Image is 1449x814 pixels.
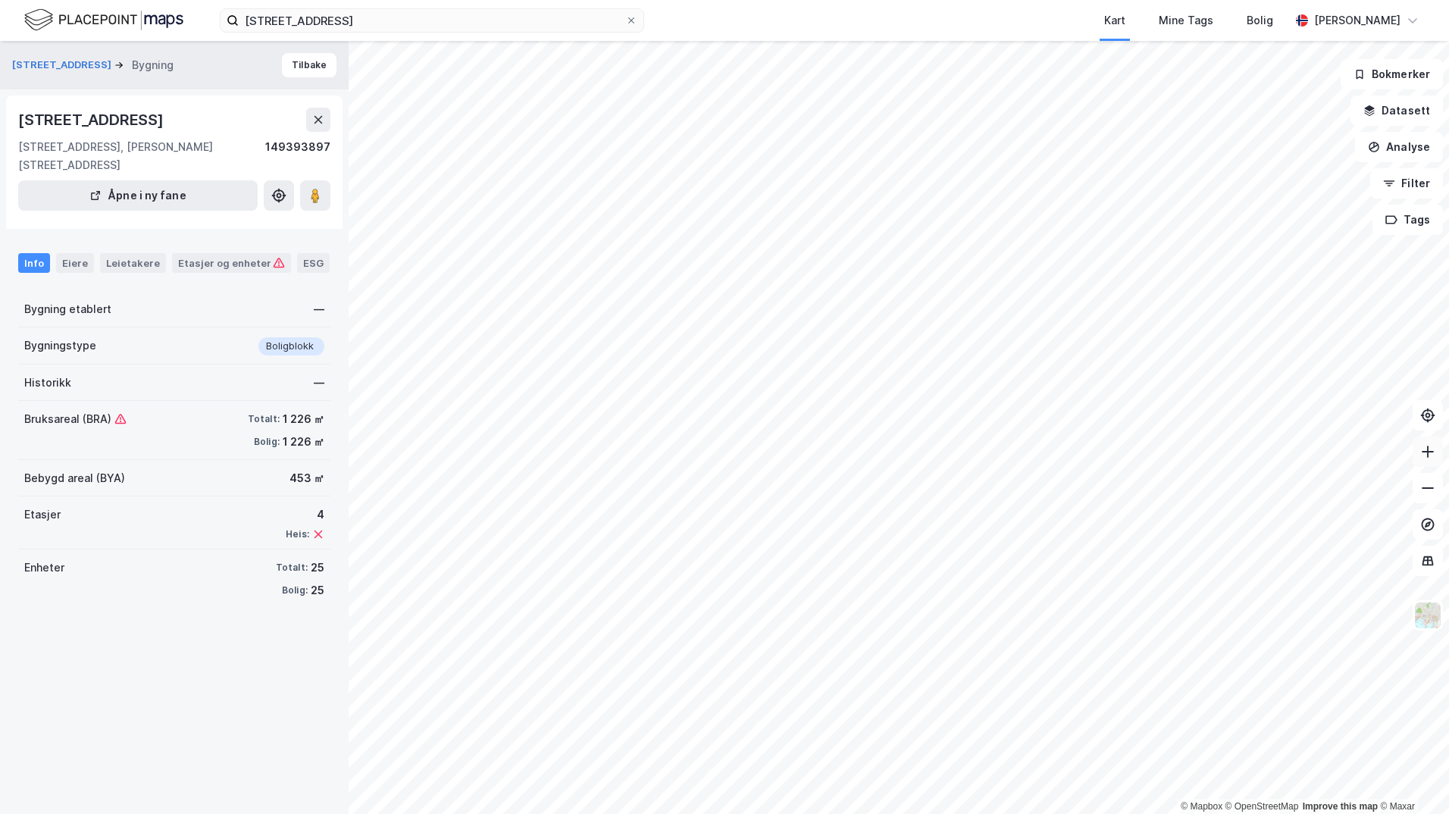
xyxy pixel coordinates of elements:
div: Etasjer og enheter [178,256,285,270]
div: Historikk [24,374,71,392]
div: Etasjer [24,506,61,524]
button: Åpne i ny fane [18,180,258,211]
div: Bruksareal (BRA) [24,410,127,428]
div: Eiere [56,253,94,273]
a: Improve this map [1303,801,1378,812]
div: 1 226 ㎡ [283,410,324,428]
div: 149393897 [265,138,330,174]
button: Analyse [1355,132,1443,162]
a: Mapbox [1181,801,1222,812]
button: Datasett [1350,95,1443,126]
button: Bokmerker [1341,59,1443,89]
div: 453 ㎡ [289,469,324,487]
div: Heis: [286,528,309,540]
div: [STREET_ADDRESS] [18,108,167,132]
div: [PERSON_NAME] [1314,11,1400,30]
div: Bygningstype [24,337,96,355]
div: 1 226 ㎡ [283,433,324,451]
button: Tilbake [282,53,336,77]
div: Bolig: [282,584,308,596]
div: 25 [311,581,324,600]
button: Filter [1370,168,1443,199]
div: — [314,300,324,318]
img: logo.f888ab2527a4732fd821a326f86c7f29.svg [24,7,183,33]
div: Totalt: [276,562,308,574]
img: Z [1413,601,1442,630]
div: 4 [286,506,324,524]
div: Kart [1104,11,1125,30]
div: Kontrollprogram for chat [1373,741,1449,814]
div: Totalt: [248,413,280,425]
div: Enheter [24,559,64,577]
button: Tags [1372,205,1443,235]
div: [STREET_ADDRESS], [PERSON_NAME][STREET_ADDRESS] [18,138,265,174]
div: Bygning etablert [24,300,111,318]
button: [STREET_ADDRESS] [12,58,114,73]
div: Bebygd areal (BYA) [24,469,125,487]
div: Bolig [1247,11,1273,30]
div: Bolig: [254,436,280,448]
div: ESG [297,253,330,273]
a: OpenStreetMap [1225,801,1299,812]
div: Bygning [132,56,174,74]
div: Leietakere [100,253,166,273]
iframe: Chat Widget [1373,741,1449,814]
div: Mine Tags [1159,11,1213,30]
input: Søk på adresse, matrikkel, gårdeiere, leietakere eller personer [239,9,625,32]
div: 25 [311,559,324,577]
div: — [314,374,324,392]
div: Info [18,253,50,273]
